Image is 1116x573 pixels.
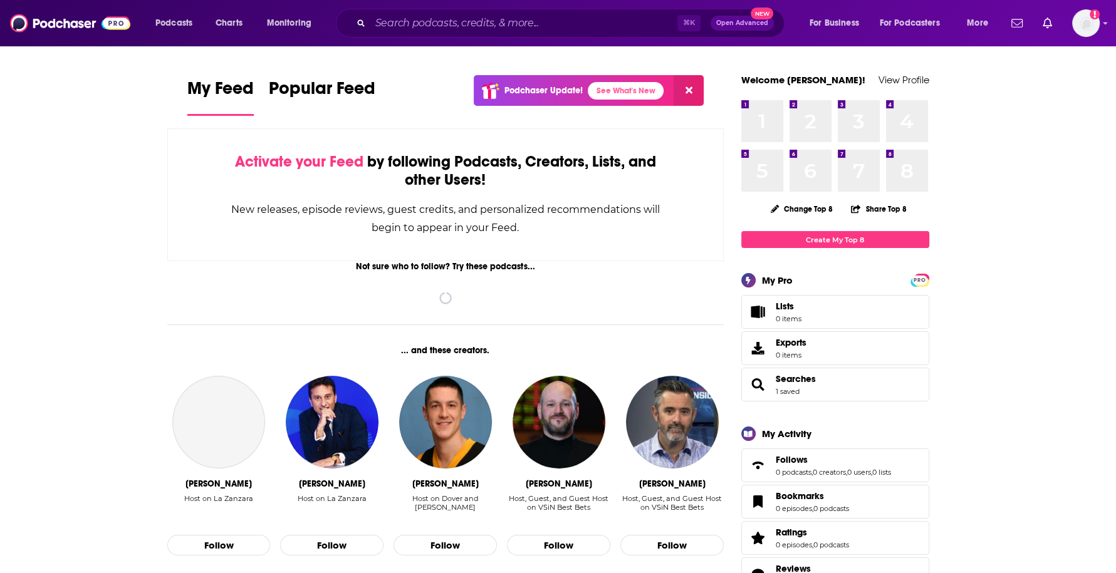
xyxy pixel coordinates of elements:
[912,276,927,285] span: PRO
[958,13,1004,33] button: open menu
[741,331,929,365] a: Exports
[639,478,706,489] div: Dave Ross
[626,376,719,468] a: Dave Ross
[394,494,497,521] div: Host on Dover and Cecil
[507,494,610,512] div: Host, Guest, and Guest Host on VSiN Best Bets
[1006,13,1028,34] a: Show notifications dropdown
[155,14,192,32] span: Podcasts
[677,15,701,31] span: ⌘ K
[872,13,958,33] button: open menu
[776,301,794,312] span: Lists
[187,78,254,116] a: My Feed
[216,14,242,32] span: Charts
[513,376,605,468] img: Wes Reynolds
[167,535,271,556] button: Follow
[776,373,816,385] a: Searches
[776,540,812,549] a: 0 episodes
[741,231,929,248] a: Create My Top 8
[776,301,801,312] span: Lists
[269,78,375,106] span: Popular Feed
[811,468,813,477] span: ,
[187,78,254,106] span: My Feed
[207,13,250,33] a: Charts
[776,387,800,396] a: 1 saved
[850,197,907,221] button: Share Top 8
[741,295,929,329] a: Lists
[776,490,824,502] span: Bookmarks
[812,540,813,549] span: ,
[507,535,610,556] button: Follow
[184,494,253,503] div: Host on La Zanzara
[286,376,378,468] img: David Parenzo
[741,521,929,555] span: Ratings
[776,351,806,359] span: 0 items
[280,535,383,556] button: Follow
[370,13,677,33] input: Search podcasts, credits, & more...
[746,529,771,547] a: Ratings
[967,14,988,32] span: More
[813,468,846,477] a: 0 creators
[912,275,927,284] a: PRO
[776,454,808,465] span: Follows
[776,490,849,502] a: Bookmarks
[231,153,661,189] div: by following Podcasts, Creators, Lists, and other Users!
[746,457,771,474] a: Follows
[504,85,583,96] p: Podchaser Update!
[741,74,865,86] a: Welcome [PERSON_NAME]!
[620,494,724,512] div: Host, Guest, and Guest Host on VSiN Best Bets
[526,478,592,489] div: Wes Reynolds
[776,527,849,538] a: Ratings
[776,527,807,538] span: Ratings
[746,339,771,357] span: Exports
[741,448,929,482] span: Follows
[1072,9,1100,37] button: Show profile menu
[871,468,872,477] span: ,
[1090,9,1100,19] svg: Add a profile image
[298,494,367,521] div: Host on La Zanzara
[776,454,891,465] a: Follows
[412,478,479,489] div: Zach Bye
[810,14,859,32] span: For Business
[399,376,492,468] img: Zach Bye
[1038,13,1057,34] a: Show notifications dropdown
[620,535,724,556] button: Follow
[751,8,773,19] span: New
[813,540,849,549] a: 0 podcasts
[711,16,774,31] button: Open AdvancedNew
[10,11,130,35] img: Podchaser - Follow, Share and Rate Podcasts
[298,494,367,503] div: Host on La Zanzara
[267,14,311,32] span: Monitoring
[746,493,771,510] a: Bookmarks
[507,494,610,521] div: Host, Guest, and Guest Host on VSiN Best Bets
[588,82,664,100] a: See What's New
[762,274,793,286] div: My Pro
[776,337,806,348] span: Exports
[741,485,929,519] span: Bookmarks
[801,13,875,33] button: open menu
[812,504,813,513] span: ,
[184,494,253,521] div: Host on La Zanzara
[813,504,849,513] a: 0 podcasts
[776,468,811,477] a: 0 podcasts
[880,14,940,32] span: For Podcasters
[167,261,724,272] div: Not sure who to follow? Try these podcasts...
[872,468,891,477] a: 0 lists
[258,13,328,33] button: open menu
[172,376,265,468] a: Giuseppe Cruciani
[746,376,771,393] a: Searches
[746,303,771,321] span: Lists
[620,494,724,521] div: Host, Guest, and Guest Host on VSiN Best Bets
[763,201,841,217] button: Change Top 8
[348,9,796,38] div: Search podcasts, credits, & more...
[1072,9,1100,37] span: Logged in as canningRWJ
[846,468,847,477] span: ,
[762,428,811,440] div: My Activity
[776,504,812,513] a: 0 episodes
[394,535,497,556] button: Follow
[394,494,497,512] div: Host on Dover and [PERSON_NAME]
[147,13,209,33] button: open menu
[185,478,252,489] div: Giuseppe Cruciani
